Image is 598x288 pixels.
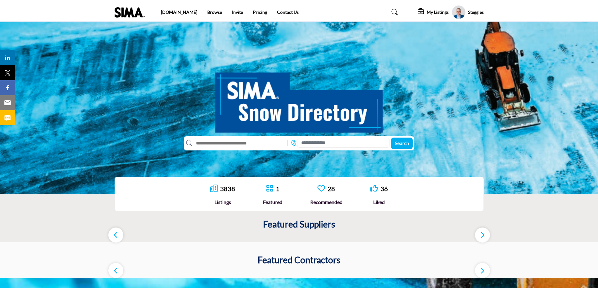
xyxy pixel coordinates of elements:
div: My Listings [418,8,449,16]
img: Rectangle%203585.svg [286,139,289,148]
a: 1 [276,185,280,192]
a: Pricing [253,9,267,15]
button: Show hide supplier dropdown [452,5,466,19]
a: [DOMAIN_NAME] [161,9,197,15]
a: Go to Recommended [317,185,325,193]
a: Search [385,7,402,17]
div: Liked [370,198,388,206]
h5: My Listings [427,9,449,15]
div: Listings [210,198,235,206]
a: 36 [380,185,388,192]
h2: Featured Suppliers [263,219,335,230]
a: 3838 [220,185,235,192]
button: Search [391,138,413,149]
div: Recommended [310,198,343,206]
div: Featured [263,198,282,206]
img: SIMA Snow Directory [215,65,383,133]
h2: Featured Contractors [258,255,340,265]
a: 28 [327,185,335,192]
h5: Steggles [468,9,484,15]
img: Site Logo [115,7,148,18]
i: Go to Liked [370,185,378,192]
a: Contact Us [277,9,299,15]
span: Search [395,140,409,146]
a: Invite [232,9,243,15]
a: Browse [207,9,222,15]
a: Go to Featured [266,185,273,193]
